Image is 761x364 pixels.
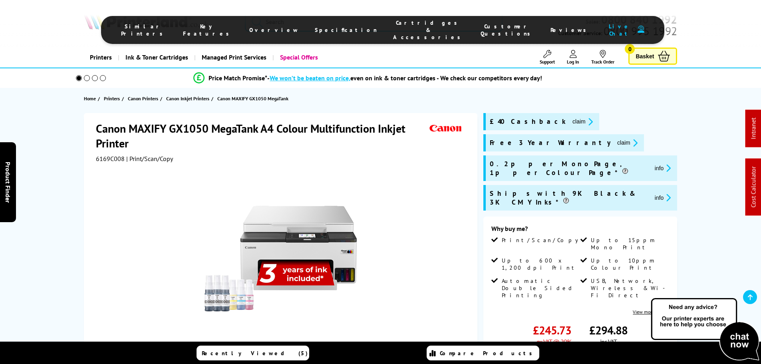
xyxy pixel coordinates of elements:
span: Printers [104,94,120,103]
button: promo-description [570,117,595,126]
span: ex VAT @ 20% [536,338,571,346]
a: Ink & Toner Cartridges [118,47,194,68]
a: Track Order [591,50,614,65]
span: Price Match Promise* [209,74,267,82]
span: Live Chat [606,23,634,37]
span: Key Features [183,23,233,37]
a: View more details [633,309,669,315]
a: Basket 0 [628,48,677,65]
a: Cost Calculator [749,167,757,208]
span: Similar Printers [121,23,167,37]
span: Ink & Toner Cartridges [125,47,188,68]
span: Reviews [550,26,590,34]
span: Ships with 9K Black & 3K CMY Inks* [490,189,648,207]
a: Intranet [749,118,757,139]
span: Cartridges & Accessories [393,19,465,41]
span: Recently Viewed (5) [202,350,308,357]
span: Print/Scan/Copy [502,237,584,244]
span: Automatic Double Sided Printing [502,277,578,299]
span: £40 Cashback [490,117,566,126]
span: Basket [636,51,654,62]
button: promo-description [652,193,674,202]
button: promo-description [615,138,640,147]
span: Up to 15ppm Mono Print [591,237,668,251]
span: | Print/Scan/Copy [126,155,173,163]
a: Printers [84,47,118,68]
span: £245.73 [533,323,571,338]
span: inc VAT [600,338,617,346]
span: Canon Inkjet Printers [166,94,209,103]
a: Canon Inkjet Printers [166,94,211,103]
a: Compare Products [427,346,539,360]
span: 0 [625,44,635,54]
img: user-headset-duotone.svg [638,26,644,33]
img: Canon MAXIFY GX1050 MegaTank [203,179,360,335]
a: Printers [104,94,122,103]
span: £294.88 [589,323,628,338]
span: 6169C008 [96,155,125,163]
div: Why buy me? [491,225,669,237]
span: Overview [249,26,299,34]
a: Log In [567,50,579,65]
span: Free 3 Year Warranty [490,138,611,147]
img: Open Live Chat window [649,297,761,362]
button: promo-description [652,163,674,173]
a: Home [84,94,98,103]
a: Canon Printers [128,94,160,103]
span: Specification [315,26,377,34]
a: Managed Print Services [194,47,272,68]
span: Canon MAXIFY GX1050 MegaTank [217,95,288,101]
span: Customer Questions [481,23,534,37]
span: Up to 600 x 1,200 dpi Print [502,257,578,271]
span: Product Finder [4,161,12,203]
div: - even on ink & toner cartridges - We check our competitors every day! [267,74,542,82]
img: Canon [427,121,464,136]
a: Special Offers [272,47,324,68]
span: Support [540,59,555,65]
span: Canon Printers [128,94,158,103]
span: Log In [567,59,579,65]
span: We won’t be beaten on price, [270,74,350,82]
span: USB, Network, Wireless & Wi-Fi Direct [591,277,668,299]
h1: Canon MAXIFY GX1050 MegaTank A4 Colour Multifunction Inkjet Printer [96,121,427,151]
span: 0.2p per Mono Page, 1p per Colour Page* [490,159,648,177]
span: Up to 10ppm Colour Print [591,257,668,271]
li: modal_Promise [65,71,671,85]
span: Home [84,94,96,103]
a: Recently Viewed (5) [197,346,309,360]
span: Compare Products [440,350,536,357]
a: Support [540,50,555,65]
